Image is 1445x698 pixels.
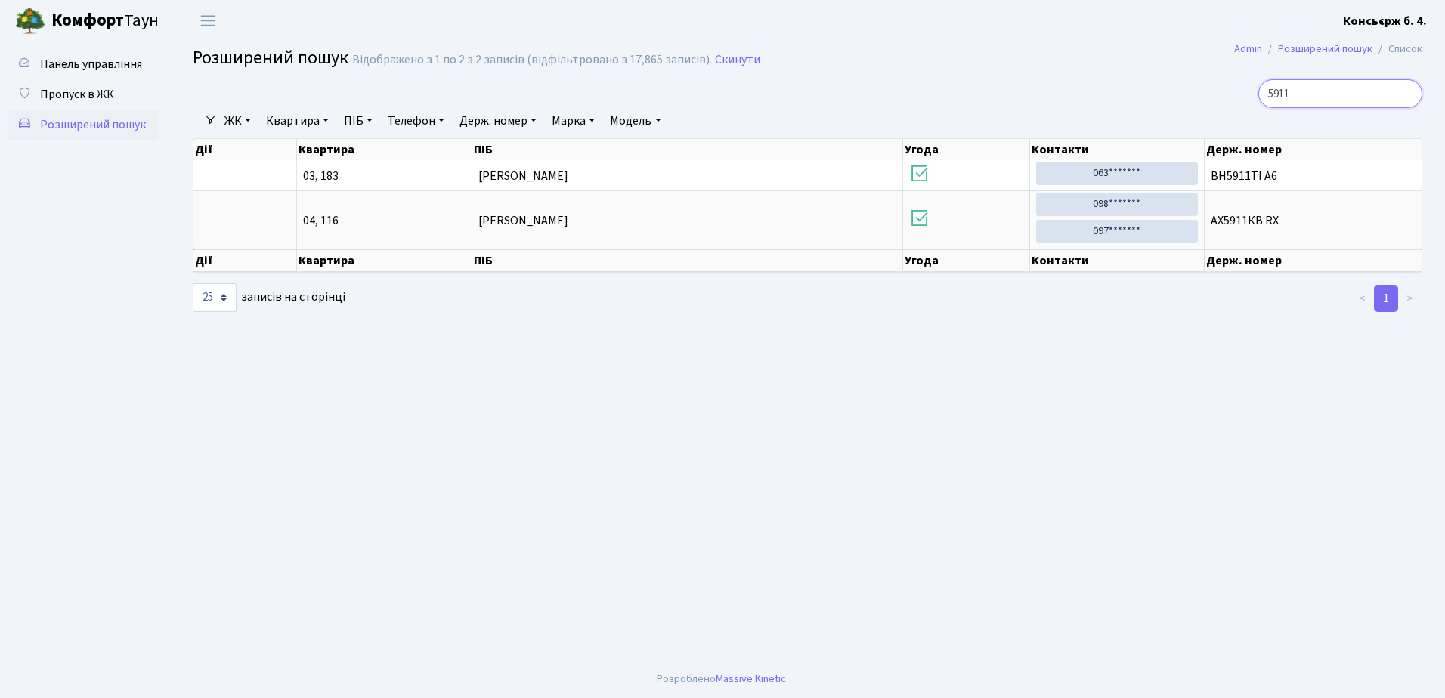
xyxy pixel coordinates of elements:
th: Дії [193,249,297,272]
select: записів на сторінці [193,283,237,312]
th: Контакти [1030,139,1205,160]
th: ПІБ [472,249,903,272]
a: Модель [604,108,667,134]
a: Скинути [715,53,760,67]
span: [PERSON_NAME] [478,168,568,184]
span: Таун [51,8,159,34]
span: BH5911TI A6 [1211,170,1416,182]
th: Угода [903,139,1030,160]
a: ЖК [218,108,257,134]
input: Пошук... [1258,79,1422,108]
b: Комфорт [51,8,124,32]
span: 03, 183 [303,170,466,182]
nav: breadcrumb [1211,33,1445,65]
a: Держ. номер [453,108,543,134]
th: Держ. номер [1205,139,1422,160]
b: Консьєрж б. 4. [1343,13,1427,29]
img: logo.png [15,6,45,36]
a: Розширений пошук [1278,41,1372,57]
span: Розширений пошук [40,116,146,133]
div: Розроблено . [657,671,788,687]
th: Контакти [1030,249,1205,272]
span: Розширений пошук [193,45,348,71]
label: записів на сторінці [193,283,345,312]
li: Список [1372,41,1422,57]
a: ПІБ [338,108,379,134]
div: Відображено з 1 по 2 з 2 записів (відфільтровано з 17,865 записів). [352,53,712,67]
a: Розширений пошук [8,110,159,140]
th: ПІБ [472,139,903,160]
a: Massive Kinetic [716,671,786,687]
span: Пропуск в ЖК [40,86,114,103]
a: Пропуск в ЖК [8,79,159,110]
th: Квартира [297,249,472,272]
a: Телефон [382,108,450,134]
span: Панель управління [40,56,142,73]
span: АХ5911КВ RX [1211,215,1416,227]
th: Квартира [297,139,472,160]
a: Марка [546,108,601,134]
th: Держ. номер [1205,249,1422,272]
a: Консьєрж б. 4. [1343,12,1427,30]
th: Дії [193,139,297,160]
th: Угода [903,249,1030,272]
a: 1 [1374,285,1398,312]
a: Панель управління [8,49,159,79]
span: 04, 116 [303,215,466,227]
span: [PERSON_NAME] [478,212,568,229]
a: Admin [1234,41,1262,57]
a: Квартира [260,108,335,134]
button: Переключити навігацію [189,8,227,33]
